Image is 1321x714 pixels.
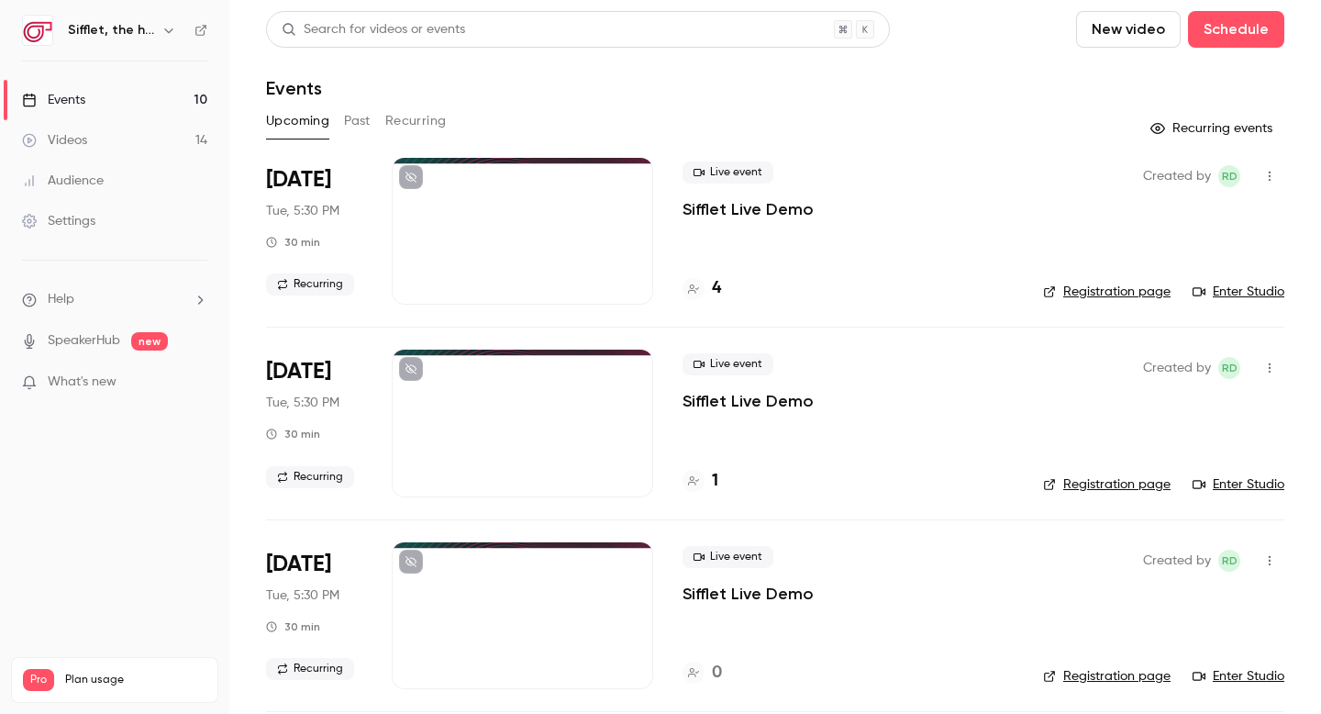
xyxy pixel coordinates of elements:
[683,276,721,301] a: 4
[131,332,168,351] span: new
[683,353,773,375] span: Live event
[683,390,814,412] a: Sifflet Live Demo
[712,661,722,686] h4: 0
[266,350,362,496] div: Sep 30 Tue, 5:30 PM (Europe/Paris)
[1143,165,1211,187] span: Created by
[1222,357,1238,379] span: RD
[266,466,354,488] span: Recurring
[1193,667,1284,686] a: Enter Studio
[1218,165,1240,187] span: Romain Doutriaux
[282,20,465,39] div: Search for videos or events
[266,106,329,136] button: Upcoming
[1222,550,1238,572] span: RD
[266,550,331,579] span: [DATE]
[1193,283,1284,301] a: Enter Studio
[1043,667,1171,686] a: Registration page
[22,212,95,230] div: Settings
[385,106,447,136] button: Recurring
[266,165,331,195] span: [DATE]
[1142,114,1284,143] button: Recurring events
[266,202,339,220] span: Tue, 5:30 PM
[22,131,87,150] div: Videos
[344,106,371,136] button: Past
[683,162,773,184] span: Live event
[65,673,206,687] span: Plan usage
[1043,283,1171,301] a: Registration page
[266,273,354,296] span: Recurring
[266,394,339,412] span: Tue, 5:30 PM
[1143,550,1211,572] span: Created by
[266,77,322,99] h1: Events
[683,583,814,605] a: Sifflet Live Demo
[712,469,718,494] h4: 1
[23,16,52,45] img: Sifflet, the holistic data observability platform
[185,374,207,391] iframe: Noticeable Trigger
[266,357,331,386] span: [DATE]
[22,290,207,309] li: help-dropdown-opener
[266,658,354,680] span: Recurring
[1043,475,1171,494] a: Registration page
[266,586,339,605] span: Tue, 5:30 PM
[1218,550,1240,572] span: Romain Doutriaux
[266,619,320,634] div: 30 min
[1076,11,1181,48] button: New video
[48,373,117,392] span: What's new
[1143,357,1211,379] span: Created by
[1218,357,1240,379] span: Romain Doutriaux
[683,469,718,494] a: 1
[23,669,54,691] span: Pro
[68,21,154,39] h6: Sifflet, the holistic data observability platform
[266,158,362,305] div: Sep 16 Tue, 5:30 PM (Europe/Paris)
[48,331,120,351] a: SpeakerHub
[712,276,721,301] h4: 4
[266,542,362,689] div: Oct 14 Tue, 5:30 PM (Europe/Paris)
[1222,165,1238,187] span: RD
[683,546,773,568] span: Live event
[22,172,104,190] div: Audience
[683,198,814,220] a: Sifflet Live Demo
[48,290,74,309] span: Help
[266,427,320,441] div: 30 min
[1188,11,1284,48] button: Schedule
[1193,475,1284,494] a: Enter Studio
[22,91,85,109] div: Events
[683,661,722,686] a: 0
[266,235,320,250] div: 30 min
